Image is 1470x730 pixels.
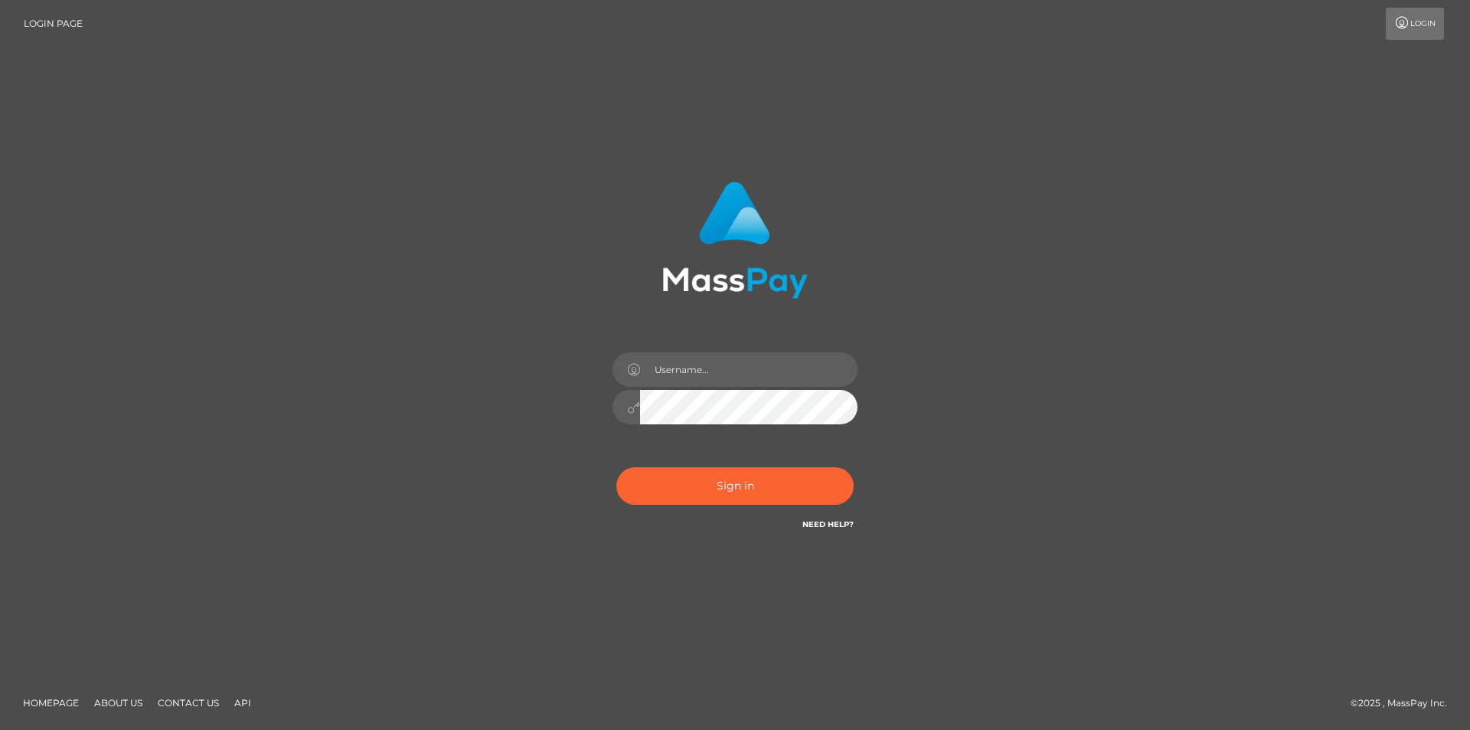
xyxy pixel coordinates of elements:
a: About Us [88,691,149,715]
a: Login Page [24,8,83,40]
a: Homepage [17,691,85,715]
a: Need Help? [802,519,854,529]
input: Username... [640,352,857,387]
a: API [228,691,257,715]
div: © 2025 , MassPay Inc. [1351,695,1459,712]
a: Contact Us [152,691,225,715]
button: Sign in [616,467,854,505]
a: Login [1386,8,1444,40]
img: MassPay Login [662,182,808,299]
